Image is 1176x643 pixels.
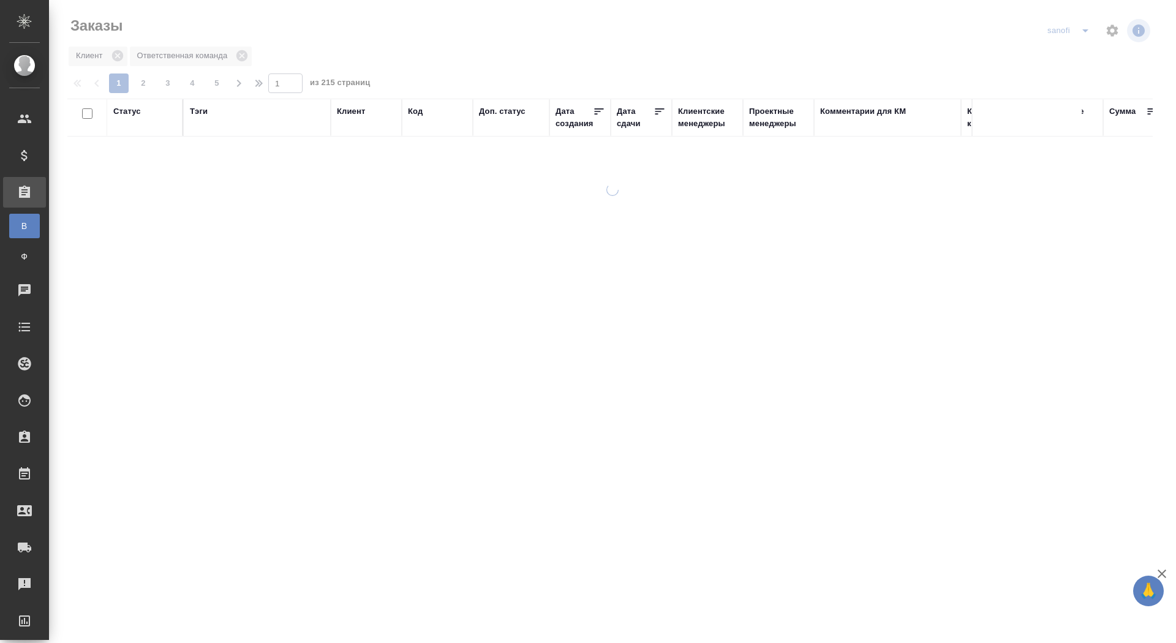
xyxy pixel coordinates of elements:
div: Доп. статус [479,105,526,118]
span: 🙏 [1138,578,1159,604]
div: Проектные менеджеры [749,105,808,130]
a: Ф [9,244,40,269]
span: В [15,220,34,232]
div: Клиентские менеджеры [678,105,737,130]
div: Дата сдачи [617,105,654,130]
button: 🙏 [1133,576,1164,606]
div: Комментарии для КМ [820,105,906,118]
div: Клиент [337,105,365,118]
div: Тэги [190,105,208,118]
div: Дата создания [556,105,593,130]
a: В [9,214,40,238]
span: Ф [15,250,34,263]
div: Статус [113,105,141,118]
div: Код [408,105,423,118]
div: Контрагент клиента [967,105,1026,130]
div: Сумма [1109,105,1136,118]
